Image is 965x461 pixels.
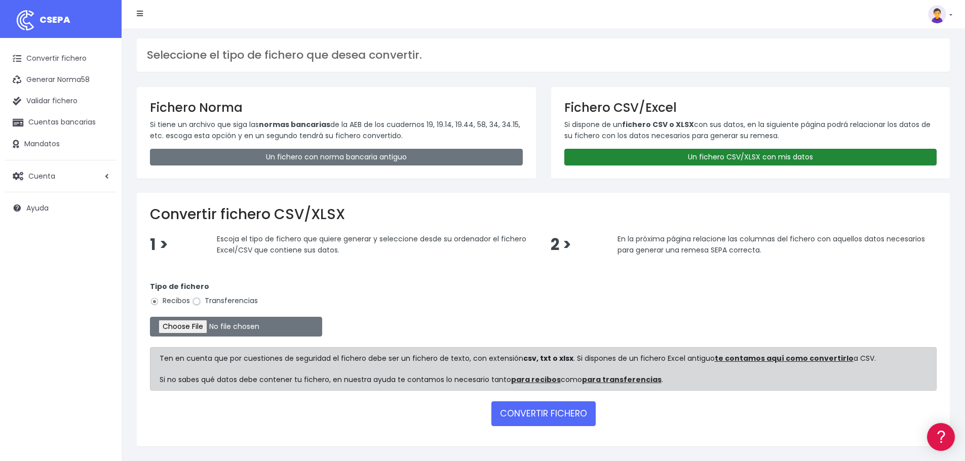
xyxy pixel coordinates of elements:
a: para transferencias [582,374,662,385]
a: Convertir fichero [5,48,117,69]
button: CONVERTIR FICHERO [491,401,596,426]
span: En la próxima página relacione las columnas del fichero con aquellos datos necesarios para genera... [617,234,925,255]
span: 2 > [551,234,571,256]
a: Problemas habituales [10,144,192,159]
a: Un fichero CSV/XLSX con mis datos [564,149,937,165]
a: Generar Norma58 [5,69,117,91]
span: CSEPA [40,13,70,26]
a: Formatos [10,128,192,144]
div: Ten en cuenta que por cuestiones de seguridad el fichero debe ser un fichero de texto, con extens... [150,347,937,391]
a: Ayuda [5,197,117,219]
strong: normas bancarias [259,119,330,130]
strong: fichero CSV o XLSX [622,119,694,130]
button: Contáctanos [10,271,192,288]
span: Cuenta [28,171,55,181]
a: Cuenta [5,165,117,187]
h2: Convertir fichero CSV/XLSX [150,206,937,223]
h3: Fichero CSV/Excel [564,100,937,115]
a: Un fichero con norma bancaria antiguo [150,149,523,165]
div: Información general [10,70,192,80]
img: logo [13,8,38,33]
a: API [10,259,192,274]
a: Cuentas bancarias [5,112,117,133]
div: Programadores [10,243,192,253]
h3: Fichero Norma [150,100,523,115]
a: Información general [10,86,192,102]
h3: Seleccione el tipo de fichero que desea convertir. [147,49,940,62]
label: Transferencias [192,296,258,306]
div: Convertir ficheros [10,112,192,121]
a: POWERED BY ENCHANT [139,291,195,301]
img: profile [928,5,946,23]
strong: csv, txt o xlsx [523,353,573,363]
a: para recibos [511,374,561,385]
label: Recibos [150,296,190,306]
a: Mandatos [5,134,117,155]
a: General [10,217,192,233]
a: Videotutoriales [10,159,192,175]
p: Si tiene un archivo que siga las de la AEB de los cuadernos 19, 19.14, 19.44, 58, 34, 34.15, etc.... [150,119,523,142]
span: 1 > [150,234,168,256]
a: Validar fichero [5,91,117,112]
a: te contamos aquí como convertirlo [715,353,854,363]
p: Si dispone de un con sus datos, en la siguiente página podrá relacionar los datos de su fichero c... [564,119,937,142]
a: Perfiles de empresas [10,175,192,191]
strong: Tipo de fichero [150,281,209,291]
span: Ayuda [26,203,49,213]
div: Facturación [10,201,192,211]
span: Escoja el tipo de fichero que quiere generar y seleccione desde su ordenador el fichero Excel/CSV... [217,234,526,255]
